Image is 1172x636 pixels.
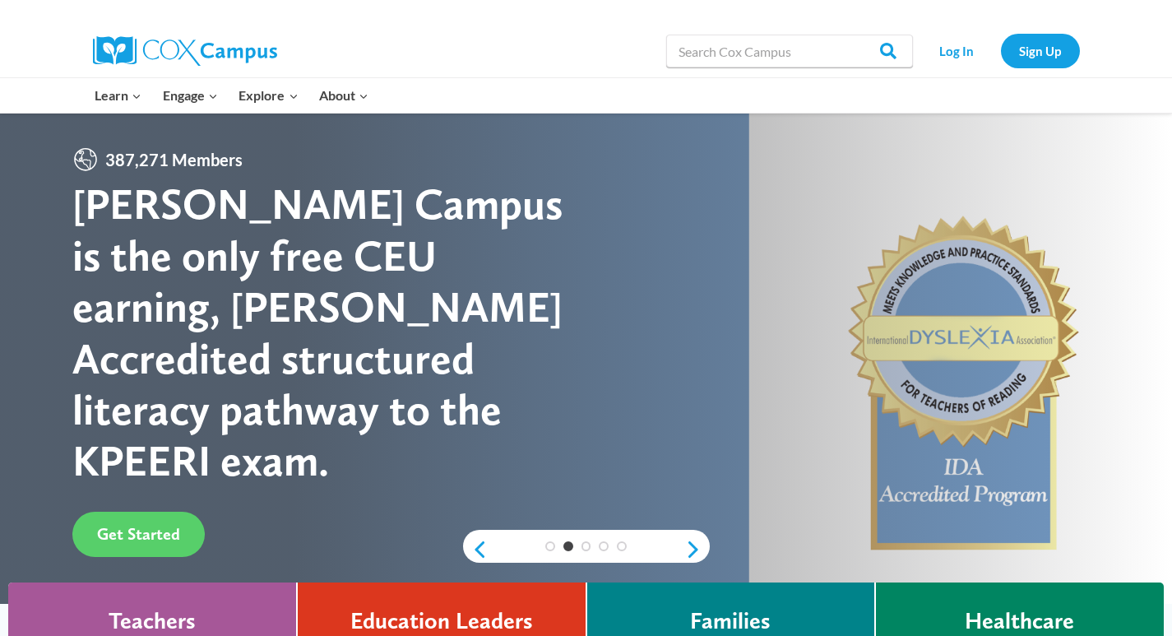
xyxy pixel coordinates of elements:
span: About [319,85,368,106]
h4: Education Leaders [350,607,533,635]
a: next [685,540,710,559]
div: [PERSON_NAME] Campus is the only free CEU earning, [PERSON_NAME] Accredited structured literacy p... [72,179,586,486]
h4: Teachers [109,607,196,635]
a: 1 [545,541,555,551]
h4: Healthcare [965,607,1074,635]
span: Learn [95,85,141,106]
a: 3 [581,541,591,551]
div: content slider buttons [463,533,710,566]
a: 2 [563,541,573,551]
span: 387,271 Members [99,146,249,173]
span: Explore [239,85,298,106]
nav: Secondary Navigation [921,34,1080,67]
span: Engage [163,85,218,106]
a: 4 [599,541,609,551]
input: Search Cox Campus [666,35,913,67]
a: Get Started [72,512,205,557]
a: Log In [921,34,993,67]
nav: Primary Navigation [85,78,379,113]
img: Cox Campus [93,36,277,66]
a: previous [463,540,488,559]
h4: Families [690,607,771,635]
a: Sign Up [1001,34,1080,67]
span: Get Started [97,524,180,544]
a: 5 [617,541,627,551]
